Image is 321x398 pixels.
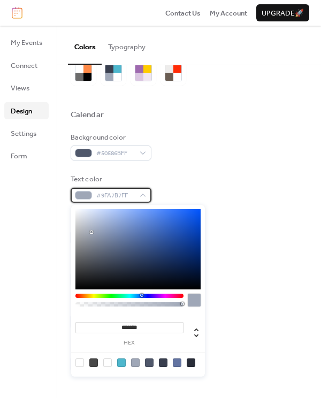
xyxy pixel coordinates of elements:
[210,7,247,18] a: My Account
[4,34,49,51] a: My Events
[4,125,49,142] a: Settings
[96,190,134,201] span: #9FA7B7FF
[131,358,140,367] div: rgb(159, 167, 183)
[210,8,247,19] span: My Account
[4,147,49,164] a: Form
[102,26,152,63] button: Typography
[96,148,134,159] span: #50586BFF
[117,358,126,367] div: rgb(78, 183, 205)
[103,358,112,367] div: rgb(255, 255, 255)
[187,358,195,367] div: rgb(41, 45, 57)
[11,83,29,94] span: Views
[11,106,32,117] span: Design
[71,174,149,185] div: Text color
[75,358,84,367] div: rgba(0, 0, 0, 0)
[4,79,49,96] a: Views
[4,102,49,119] a: Design
[71,132,149,143] div: Background color
[262,8,304,19] span: Upgrade 🚀
[75,340,184,346] label: hex
[4,57,49,74] a: Connect
[11,151,27,162] span: Form
[165,7,201,18] a: Contact Us
[12,7,22,19] img: logo
[173,358,181,367] div: rgb(99, 116, 162)
[11,60,37,71] span: Connect
[11,128,36,139] span: Settings
[145,358,154,367] div: rgb(80, 88, 107)
[71,110,104,120] div: Calendar
[159,358,167,367] div: rgb(57, 63, 79)
[165,8,201,19] span: Contact Us
[11,37,42,48] span: My Events
[256,4,309,21] button: Upgrade🚀
[68,26,102,64] button: Colors
[89,358,98,367] div: rgb(72, 72, 72)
